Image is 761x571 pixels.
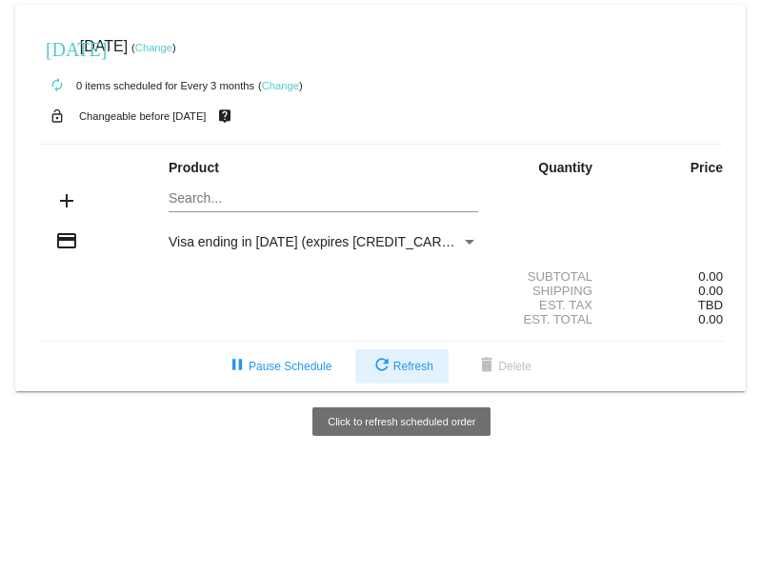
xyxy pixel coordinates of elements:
strong: Quantity [538,160,592,175]
div: Shipping [494,284,609,298]
span: 0.00 [698,284,723,298]
mat-icon: lock_open [46,104,69,128]
div: Est. Total [494,312,609,326]
div: Est. Tax [494,298,609,312]
a: Change [135,42,172,53]
strong: Product [169,160,219,175]
button: Pause Schedule [210,349,347,384]
mat-icon: live_help [213,104,236,128]
mat-icon: pause [226,355,249,378]
span: Delete [475,360,531,373]
mat-icon: autorenew [46,74,69,97]
small: 0 items scheduled for Every 3 months [38,80,254,91]
button: Delete [460,349,547,384]
span: TBD [698,298,723,312]
div: 0.00 [609,269,723,284]
span: Refresh [370,360,433,373]
mat-icon: refresh [370,355,393,378]
mat-icon: credit_card [55,229,78,252]
input: Search... [169,191,478,207]
strong: Price [691,160,723,175]
small: Changeable before [DATE] [79,110,207,122]
span: Pause Schedule [226,360,331,373]
span: Visa ending in [DATE] (expires [CREDIT_CARD_DATA]) [169,234,500,249]
mat-icon: add [55,189,78,212]
small: ( ) [258,80,303,91]
small: ( ) [131,42,176,53]
mat-select: Payment Method [169,234,478,249]
a: Change [262,80,299,91]
span: 0.00 [698,312,723,326]
mat-icon: delete [475,355,498,378]
mat-icon: [DATE] [46,36,69,59]
button: Refresh [355,349,449,384]
div: Subtotal [494,269,609,284]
